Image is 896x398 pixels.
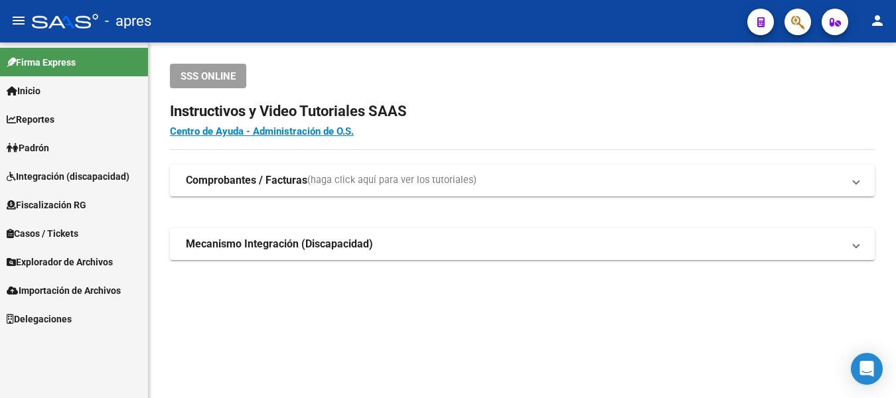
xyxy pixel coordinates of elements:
[7,226,78,241] span: Casos / Tickets
[7,169,129,184] span: Integración (discapacidad)
[7,255,113,269] span: Explorador de Archivos
[7,141,49,155] span: Padrón
[170,64,246,88] button: SSS ONLINE
[7,198,86,212] span: Fiscalización RG
[105,7,151,36] span: - apres
[7,283,121,298] span: Importación de Archivos
[7,112,54,127] span: Reportes
[851,353,883,385] div: Open Intercom Messenger
[307,173,477,188] span: (haga click aquí para ver los tutoriales)
[181,70,236,82] span: SSS ONLINE
[7,84,40,98] span: Inicio
[186,173,307,188] strong: Comprobantes / Facturas
[869,13,885,29] mat-icon: person
[186,237,373,251] strong: Mecanismo Integración (Discapacidad)
[7,312,72,326] span: Delegaciones
[170,165,875,196] mat-expansion-panel-header: Comprobantes / Facturas(haga click aquí para ver los tutoriales)
[170,228,875,260] mat-expansion-panel-header: Mecanismo Integración (Discapacidad)
[170,125,354,137] a: Centro de Ayuda - Administración de O.S.
[7,55,76,70] span: Firma Express
[11,13,27,29] mat-icon: menu
[170,99,875,124] h2: Instructivos y Video Tutoriales SAAS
